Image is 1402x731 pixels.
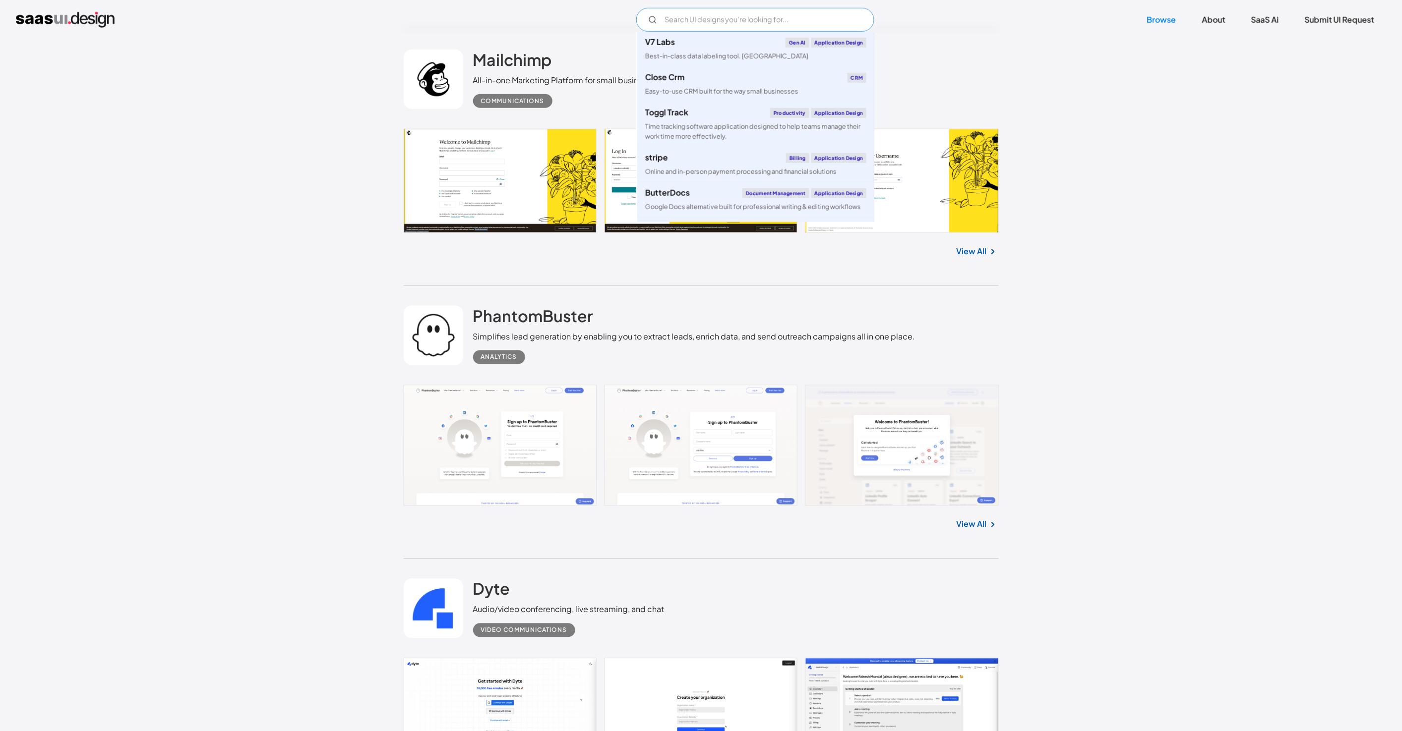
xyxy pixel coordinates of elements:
[811,188,867,198] div: Application Design
[645,52,808,61] div: Best-in-class data labeling tool. [GEOGRAPHIC_DATA]
[637,102,874,147] a: Toggl TrackProductivityApplication DesignTime tracking software application designed to help team...
[637,147,874,182] a: stripeBillingApplication DesignOnline and in-person payment processing and financial solutions
[473,306,594,331] a: PhantomBuster
[1190,9,1237,31] a: About
[645,38,675,46] div: V7 Labs
[957,518,987,530] a: View All
[481,351,517,363] div: Analytics
[473,74,654,86] div: All-in-one Marketing Platform for small business.
[637,218,874,262] a: klaviyoEmail MarketingApplication DesignCreate personalised customer experiences across email, SM...
[473,50,552,74] a: Mailchimp
[637,67,874,102] a: Close CrmCRMEasy-to-use CRM built for the way small businesses
[811,108,867,118] div: Application Design
[645,87,798,96] div: Easy-to-use CRM built for the way small businesses
[645,154,668,162] div: stripe
[481,624,567,636] div: Video Communications
[645,189,690,197] div: ButterDocs
[645,122,866,141] div: Time tracking software application designed to help teams manage their work time more effectively.
[473,579,510,604] a: Dyte
[636,8,874,32] input: Search UI designs you're looking for...
[957,245,987,257] a: View All
[645,202,861,212] div: Google Docs alternative built for professional writing & editing workflows
[742,188,809,198] div: Document Management
[1293,9,1386,31] a: Submit UI Request
[481,95,545,107] div: Communications
[770,108,809,118] div: Productivity
[645,73,685,81] div: Close Crm
[473,331,915,342] div: Simplifies lead generation by enabling you to extract leads, enrich data, and send outreach campa...
[848,73,867,83] div: CRM
[636,8,874,32] form: Email Form
[473,306,594,326] h2: PhantomBuster
[637,32,874,67] a: V7 LabsGen AIApplication DesignBest-in-class data labeling tool. [GEOGRAPHIC_DATA]
[645,167,837,176] div: Online and in-person payment processing and financial solutions
[16,12,115,28] a: home
[645,109,688,116] div: Toggl Track
[637,182,874,218] a: ButterDocsDocument ManagementApplication DesignGoogle Docs alternative built for professional wri...
[473,604,665,616] div: Audio/video conferencing, live streaming, and chat
[1239,9,1291,31] a: SaaS Ai
[811,38,867,48] div: Application Design
[786,153,809,163] div: Billing
[473,50,552,69] h2: Mailchimp
[473,579,510,599] h2: Dyte
[811,153,867,163] div: Application Design
[1135,9,1188,31] a: Browse
[786,38,809,48] div: Gen AI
